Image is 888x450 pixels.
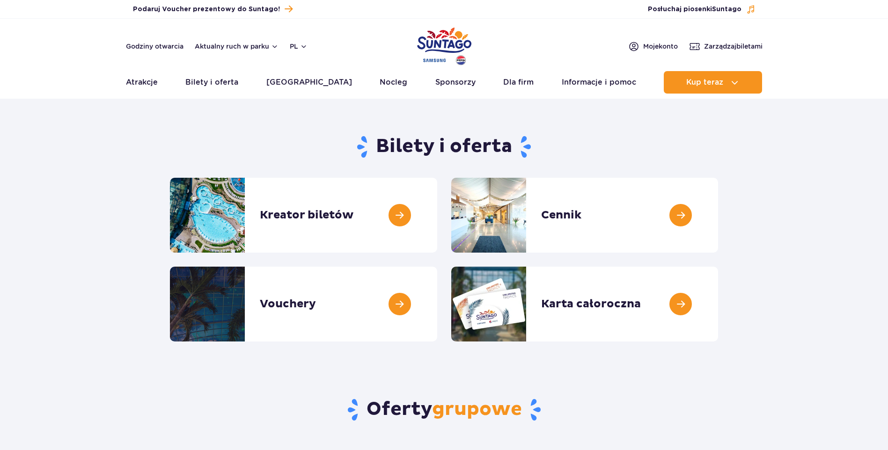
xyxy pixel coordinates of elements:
[628,41,678,52] a: Mojekonto
[185,71,238,94] a: Bilety i oferta
[126,42,183,51] a: Godziny otwarcia
[432,398,522,421] span: grupowe
[689,41,763,52] a: Zarządzajbiletami
[170,135,718,159] h1: Bilety i oferta
[435,71,476,94] a: Sponsorzy
[648,5,741,14] span: Posłuchaj piosenki
[648,5,756,14] button: Posłuchaj piosenkiSuntago
[126,71,158,94] a: Atrakcje
[290,42,308,51] button: pl
[380,71,407,94] a: Nocleg
[417,23,471,66] a: Park of Poland
[195,43,279,50] button: Aktualny ruch w parku
[170,398,718,422] h2: Oferty
[266,71,352,94] a: [GEOGRAPHIC_DATA]
[562,71,636,94] a: Informacje i pomoc
[704,42,763,51] span: Zarządzaj biletami
[664,71,762,94] button: Kup teraz
[133,5,280,14] span: Podaruj Voucher prezentowy do Suntago!
[643,42,678,51] span: Moje konto
[133,3,293,15] a: Podaruj Voucher prezentowy do Suntago!
[686,78,723,87] span: Kup teraz
[503,71,534,94] a: Dla firm
[712,6,741,13] span: Suntago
